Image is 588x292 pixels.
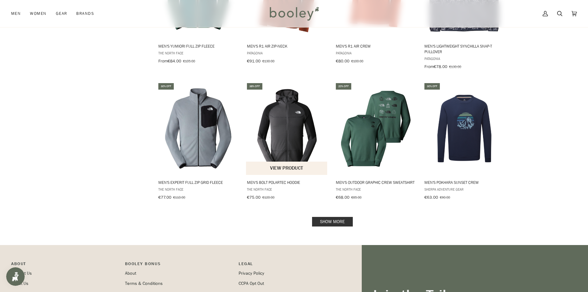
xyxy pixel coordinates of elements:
div: 20% off [336,83,351,90]
div: 30% off [424,83,440,90]
span: Gear [56,11,67,17]
span: Men's Bolt Polartec Hoodie [247,180,327,185]
span: Brands [76,11,94,17]
span: €75.00 [247,194,261,200]
button: View product [246,162,327,175]
span: Patagonia [336,50,416,56]
span: Men's Lightweight Synchilla Snap-T Pullover [424,43,504,54]
span: Men [11,11,21,17]
span: €78.00 [434,64,447,70]
span: Patagonia [424,56,504,61]
img: The North Face Men's Bolt Polartec Hoodie Asphalt Grey / TNF Black - Booley Galway [246,88,328,170]
span: The North Face [158,50,238,56]
p: Pipeline_Footer Main [11,260,119,270]
span: Men's R1 Air Crew [336,43,416,49]
a: Men's Pokhara Sunset Crew [423,82,505,202]
span: €105.00 [183,58,195,64]
span: €120.00 [262,195,274,200]
p: Pipeline_Footer Sub [239,260,346,270]
a: Show more [312,217,353,226]
span: From [158,58,168,64]
span: The North Face [158,187,238,192]
span: €85.00 [351,195,361,200]
span: Patagonia [247,50,327,56]
span: €110.00 [173,195,185,200]
img: Sherpa Adventure Gear Men's Pokhara Sunset Crew Rathee - Booley Galway [423,88,505,170]
span: Sherpa Adventure Gear [424,187,504,192]
span: €84.00 [168,58,181,64]
span: The North Face [247,187,327,192]
span: Men's R1 Air Zip-Neck [247,43,327,49]
span: €77.00 [158,194,171,200]
span: €130.00 [262,58,274,64]
span: From [424,64,434,70]
span: €130.00 [449,64,461,69]
a: Men's Experit Full Zip Grid Fleece [157,82,239,202]
span: Men's Yumiori Full Zip Fleece [158,43,238,49]
a: Privacy Policy [239,270,264,276]
iframe: Button to open loyalty program pop-up [6,267,25,286]
img: The North Face Men's Outdoor Graphic Crew Sweatshirt Duck Green - Booley Galway [335,88,417,170]
span: Women [30,11,46,17]
div: 38% off [247,83,262,90]
span: €90.00 [440,195,450,200]
div: 30% off [158,83,174,90]
a: Men's Bolt Polartec Hoodie [246,82,328,202]
a: About [125,270,136,276]
span: €63.00 [424,194,438,200]
span: €68.00 [336,194,349,200]
span: The North Face [336,187,416,192]
img: The North Face Men's Experit Grid Fleece Monument Grey / TNF Black - Booley Galway [157,88,239,170]
p: Booley Bonus [125,260,233,270]
a: Terms & Conditions [125,281,163,286]
span: €91.00 [247,58,261,64]
span: €100.00 [351,58,363,64]
a: Men's Outdoor Graphic Crew Sweatshirt [335,82,417,202]
span: Men's Pokhara Sunset Crew [424,180,504,185]
div: Pagination [158,219,507,225]
span: Men's Outdoor Graphic Crew Sweatshirt [336,180,416,185]
img: Booley [267,5,321,23]
span: Men's Experit Full Zip Grid Fleece [158,180,238,185]
span: €80.00 [336,58,349,64]
a: CCPA Opt Out [239,281,264,286]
